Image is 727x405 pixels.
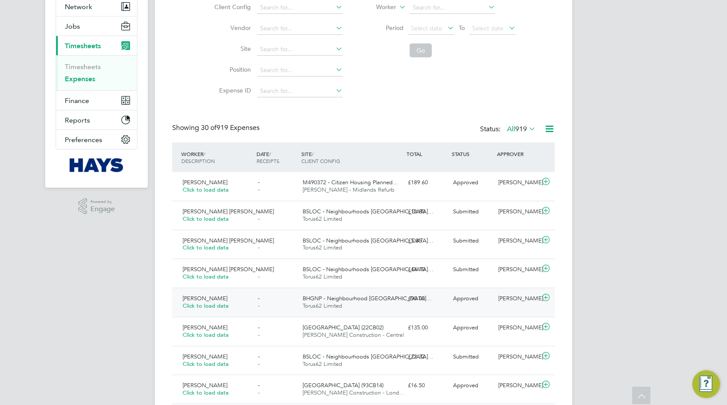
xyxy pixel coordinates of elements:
span: Submitted [453,237,479,244]
label: Worker [357,3,396,12]
div: Timesheets [56,55,137,90]
span: Click to load data [183,215,229,222]
span: - [258,266,260,273]
span: BSLOC - Neighbourhoods [GEOGRAPHIC_DATA]… [303,237,434,244]
div: £189.60 [404,176,450,190]
span: Powered by [90,198,115,206]
a: Timesheets [65,63,101,71]
input: Search for... [257,43,343,56]
span: CLIENT CONFIG [301,157,340,164]
div: £10.80 [404,205,450,219]
span: / [203,150,205,157]
button: Jobs [56,17,137,36]
div: [PERSON_NAME] [495,350,540,364]
span: - [258,389,260,396]
span: BSLOC - Neighbourhoods [GEOGRAPHIC_DATA]… [303,266,434,273]
span: [PERSON_NAME] [183,382,227,389]
span: [PERSON_NAME] [183,295,227,302]
span: - [258,244,260,251]
button: Reports [56,110,137,129]
span: BHGNP - Neighbourhood [GEOGRAPHIC_DATA]… [303,295,432,302]
span: [PERSON_NAME] [183,324,227,331]
div: £22.32 [404,350,450,364]
img: hays-logo-retina.png [70,158,124,172]
span: Torus62 Limited [303,273,342,280]
span: [PERSON_NAME] [183,353,227,360]
span: Click to load data [183,302,229,309]
button: Preferences [56,130,137,149]
span: Submitted [453,266,479,273]
div: Status: [480,123,537,136]
span: 919 Expenses [201,123,260,132]
div: £44.10 [404,262,450,277]
span: Click to load data [183,360,229,368]
span: DESCRIPTION [181,157,215,164]
span: Network [65,3,92,11]
button: Go [410,43,432,57]
span: Torus62 Limited [303,215,342,222]
span: Approved [453,179,478,186]
label: Position [212,66,251,73]
span: M490372 - Citizen Housing Planned… [303,179,398,186]
label: All [507,125,536,133]
span: [PERSON_NAME] Construction - Lond… [303,389,405,396]
input: Search for... [257,85,343,97]
span: [PERSON_NAME] [PERSON_NAME] [183,266,274,273]
span: - [258,382,260,389]
span: - [258,331,260,339]
span: / [312,150,313,157]
span: [PERSON_NAME] - Midlands Refurb [303,186,394,193]
a: Powered byEngage [78,198,115,215]
a: Expenses [65,75,95,83]
span: [PERSON_NAME] [PERSON_NAME] [183,208,274,215]
input: Search for... [257,2,343,14]
label: Client Config [212,3,251,11]
div: [PERSON_NAME] [495,176,540,190]
label: Expense ID [212,86,251,94]
button: Engage Resource Center [692,370,720,398]
span: [PERSON_NAME] [183,179,227,186]
input: Search for... [257,64,343,76]
span: To [456,22,467,33]
span: Approved [453,382,478,389]
div: [PERSON_NAME] [495,378,540,393]
span: Click to load data [183,273,229,280]
span: Torus62 Limited [303,302,342,309]
label: Vendor [212,24,251,32]
span: Select date [472,24,504,32]
span: Timesheets [65,42,101,50]
div: TOTAL [404,146,450,162]
div: Showing [172,123,261,133]
a: Go to home page [56,158,137,172]
span: - [258,353,260,360]
span: Click to load data [183,331,229,339]
div: [PERSON_NAME] [495,321,540,335]
span: Click to load data [183,389,229,396]
div: [PERSON_NAME] [495,292,540,306]
span: Finance [65,96,89,105]
div: £16.50 [404,378,450,393]
span: Select date [411,24,442,32]
div: APPROVER [495,146,540,162]
span: [GEOGRAPHIC_DATA] (93CB14) [303,382,384,389]
input: Search for... [257,23,343,35]
span: 30 of [201,123,217,132]
span: 919 [515,125,527,133]
span: - [258,273,260,280]
span: Torus62 Limited [303,360,342,368]
span: - [258,208,260,215]
div: £90.00 [404,292,450,306]
span: / [269,150,271,157]
label: Site [212,45,251,53]
span: Submitted [453,353,479,360]
input: Search for... [410,2,495,14]
span: - [258,360,260,368]
span: Submitted [453,208,479,215]
span: Reports [65,116,90,124]
span: [GEOGRAPHIC_DATA] (22CB02) [303,324,384,331]
div: [PERSON_NAME] [495,262,540,277]
span: BSLOC - Neighbourhoods [GEOGRAPHIC_DATA]… [303,353,434,360]
span: - [258,324,260,331]
span: Click to load data [183,244,229,251]
span: Engage [90,206,115,213]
